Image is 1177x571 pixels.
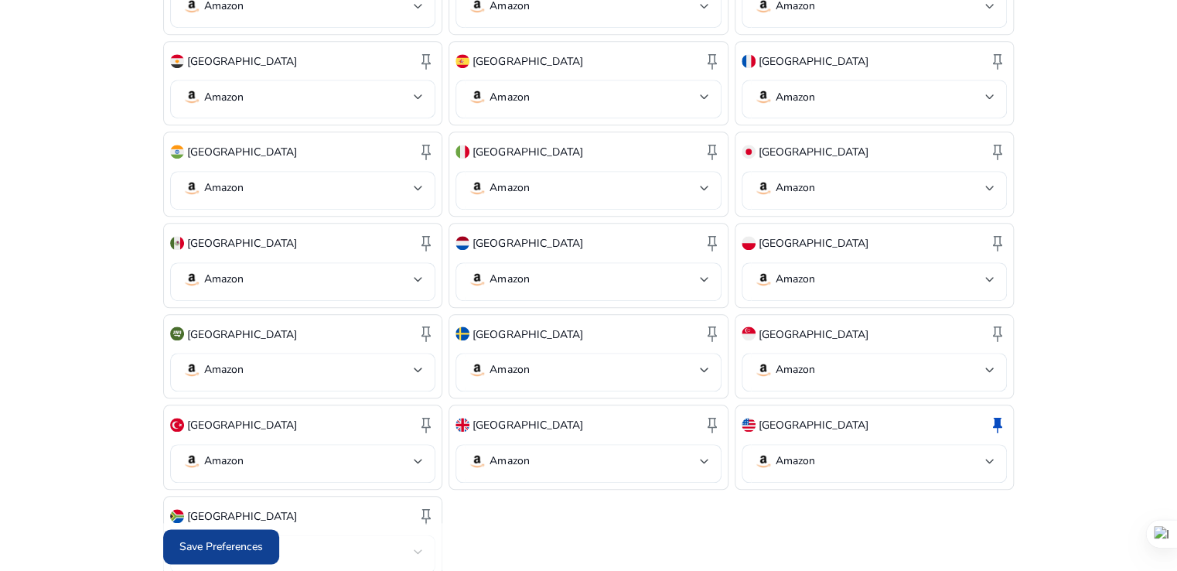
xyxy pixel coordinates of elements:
span: keep [703,324,722,343]
span: keep [417,234,435,252]
img: nl.svg [455,236,469,250]
p: Amazon [776,363,815,377]
p: [GEOGRAPHIC_DATA] [473,327,582,343]
p: Amazon [204,363,244,377]
p: [GEOGRAPHIC_DATA] [187,417,297,433]
img: amazon.svg [183,87,201,106]
img: fr.svg [742,54,756,68]
img: amazon.svg [468,452,486,470]
img: jp.svg [742,145,756,159]
img: za.svg [170,509,184,523]
button: Save Preferences [163,530,279,565]
img: amazon.svg [468,270,486,289]
span: keep [417,507,435,525]
p: Amazon [490,181,529,195]
img: amazon.svg [754,179,773,197]
img: amazon.svg [468,179,486,197]
p: Amazon [204,272,244,286]
p: [GEOGRAPHIC_DATA] [473,235,582,251]
p: Amazon [204,454,244,468]
span: keep [988,415,1007,434]
p: [GEOGRAPHIC_DATA] [759,235,868,251]
img: tr.svg [170,418,184,432]
span: keep [988,324,1007,343]
span: keep [703,142,722,161]
img: amazon.svg [183,270,201,289]
p: Amazon [490,272,529,286]
span: Save Preferences [179,539,263,556]
img: amazon.svg [754,87,773,106]
img: uk.svg [455,418,469,432]
img: pl.svg [742,236,756,250]
p: Amazon [204,181,244,195]
p: [GEOGRAPHIC_DATA] [187,508,297,525]
img: amazon.svg [754,270,773,289]
img: amazon.svg [183,452,201,470]
span: keep [988,52,1007,70]
span: keep [417,52,435,70]
p: [GEOGRAPHIC_DATA] [759,327,868,343]
img: amazon.svg [468,361,486,379]
img: amazon.svg [754,452,773,470]
img: eg.svg [170,54,184,68]
p: [GEOGRAPHIC_DATA] [473,53,582,70]
span: keep [417,415,435,434]
p: [GEOGRAPHIC_DATA] [187,53,297,70]
img: mx.svg [170,236,184,250]
img: se.svg [455,327,469,340]
p: [GEOGRAPHIC_DATA] [187,235,297,251]
p: Amazon [490,363,529,377]
span: keep [703,52,722,70]
p: [GEOGRAPHIC_DATA] [759,144,868,160]
span: keep [703,234,722,252]
p: Amazon [776,272,815,286]
p: [GEOGRAPHIC_DATA] [187,144,297,160]
p: [GEOGRAPHIC_DATA] [473,417,582,433]
img: it.svg [455,145,469,159]
img: amazon.svg [183,361,201,379]
p: Amazon [776,91,815,104]
span: keep [703,415,722,434]
p: Amazon [776,454,815,468]
p: Amazon [490,91,529,104]
img: sa.svg [170,327,184,340]
span: keep [417,324,435,343]
img: amazon.svg [183,179,201,197]
img: sg.svg [742,327,756,340]
img: in.svg [170,145,184,159]
p: Amazon [776,181,815,195]
img: amazon.svg [754,361,773,379]
span: keep [417,142,435,161]
p: [GEOGRAPHIC_DATA] [759,417,868,433]
img: amazon.svg [468,87,486,106]
p: [GEOGRAPHIC_DATA] [187,327,297,343]
img: es.svg [455,54,469,68]
p: Amazon [490,454,529,468]
p: Amazon [204,91,244,104]
img: us.svg [742,418,756,432]
span: keep [988,142,1007,161]
p: [GEOGRAPHIC_DATA] [759,53,868,70]
span: keep [988,234,1007,252]
p: [GEOGRAPHIC_DATA] [473,144,582,160]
